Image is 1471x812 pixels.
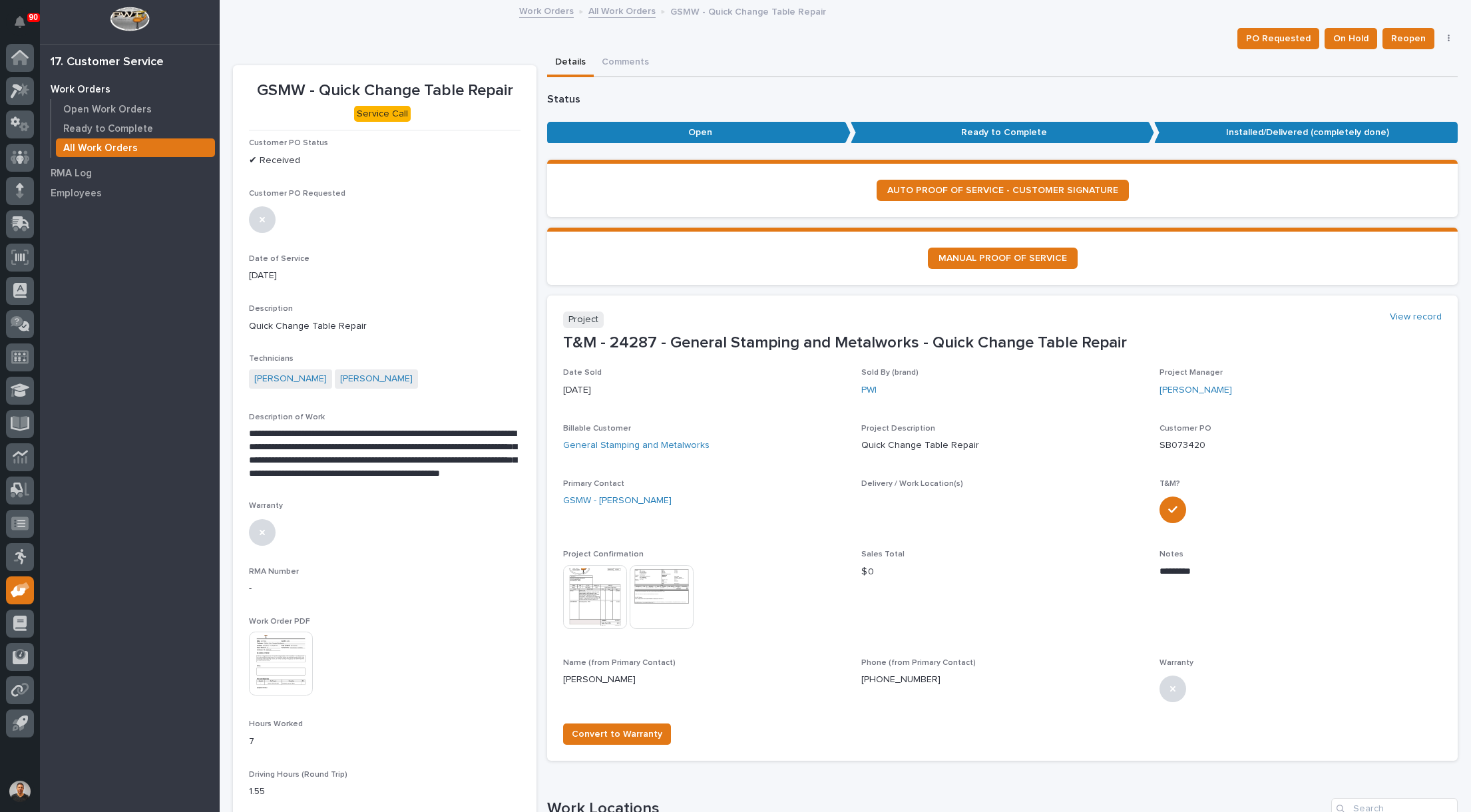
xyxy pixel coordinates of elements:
p: Open Work Orders [63,104,152,116]
span: Warranty [1159,659,1193,667]
span: Primary Contact [563,480,624,488]
p: Status [547,93,1458,106]
a: [PERSON_NAME] [1159,383,1232,397]
img: Workspace Logo [110,7,149,31]
p: 1.55 [249,785,521,799]
span: Billable Customer [563,425,631,433]
p: Open [547,122,851,144]
span: MANUAL PROOF OF SERVICE [939,254,1067,263]
a: [PERSON_NAME] [340,372,413,386]
a: Work Orders [519,3,574,18]
a: AUTO PROOF OF SERVICE - CUSTOMER SIGNATURE [877,180,1129,201]
p: 7 [249,735,521,749]
button: On Hold [1325,28,1377,49]
p: [DATE] [563,383,845,397]
span: Description of Work [249,413,325,421]
p: Quick Change Table Repair [249,319,521,333]
span: Delivery / Work Location(s) [861,480,963,488]
p: Work Orders [51,84,110,96]
span: PO Requested [1246,31,1311,47]
p: Employees [51,188,102,200]
span: Technicians [249,355,294,363]
p: $ 0 [861,565,1144,579]
p: Project [563,311,604,328]
p: All Work Orders [63,142,138,154]
p: 90 [29,13,38,22]
span: Date of Service [249,255,310,263]
span: Project Confirmation [563,550,644,558]
p: SB073420 [1159,439,1442,453]
span: Customer PO Status [249,139,328,147]
span: Reopen [1391,31,1426,47]
a: PWI [861,383,877,397]
p: ✔ Received [249,154,521,168]
a: Ready to Complete [51,119,220,138]
a: Employees [40,183,220,203]
span: Project Manager [1159,369,1223,377]
span: Work Order PDF [249,618,310,626]
button: Details [547,49,594,77]
span: Sales Total [861,550,905,558]
a: All Work Orders [51,138,220,157]
span: T&M? [1159,480,1180,488]
div: Notifications90 [17,16,34,37]
span: Project Description [861,425,935,433]
span: Warranty [249,502,283,510]
p: [PERSON_NAME] [563,673,845,687]
span: AUTO PROOF OF SERVICE - CUSTOMER SIGNATURE [887,186,1118,195]
p: [PHONE_NUMBER] [861,673,941,687]
p: GSMW - Quick Change Table Repair [249,81,521,101]
p: GSMW - Quick Change Table Repair [670,3,826,18]
a: GSMW - [PERSON_NAME] [563,494,672,508]
span: Customer PO [1159,425,1211,433]
a: General Stamping and Metalworks [563,439,710,453]
span: Date Sold [563,369,602,377]
p: Ready to Complete [851,122,1154,144]
button: Notifications [6,8,34,36]
span: Name (from Primary Contact) [563,659,676,667]
a: MANUAL PROOF OF SERVICE [928,248,1078,269]
span: Sold By (brand) [861,369,919,377]
a: View record [1390,311,1442,323]
div: Service Call [354,106,411,122]
p: Ready to Complete [63,123,153,135]
span: Notes [1159,550,1183,558]
a: Open Work Orders [51,100,220,118]
span: Phone (from Primary Contact) [861,659,976,667]
p: T&M - 24287 - General Stamping and Metalworks - Quick Change Table Repair [563,333,1442,353]
span: Driving Hours (Round Trip) [249,771,347,779]
button: users-avatar [6,777,34,805]
a: RMA Log [40,163,220,183]
p: - [249,582,521,596]
span: Customer PO Requested [249,190,345,198]
span: Hours Worked [249,720,303,728]
button: PO Requested [1237,28,1319,49]
span: Description [249,305,293,313]
a: Work Orders [40,79,220,99]
span: Convert to Warranty [572,726,662,742]
p: RMA Log [51,168,92,180]
span: RMA Number [249,568,299,576]
a: [PERSON_NAME] [254,372,327,386]
p: Installed/Delivered (completely done) [1154,122,1458,144]
p: Quick Change Table Repair [861,439,1144,453]
button: Comments [594,49,657,77]
div: 17. Customer Service [51,55,164,70]
button: Convert to Warranty [563,723,671,745]
a: All Work Orders [588,3,656,18]
p: [DATE] [249,269,521,283]
button: Reopen [1382,28,1434,49]
span: On Hold [1333,31,1368,47]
